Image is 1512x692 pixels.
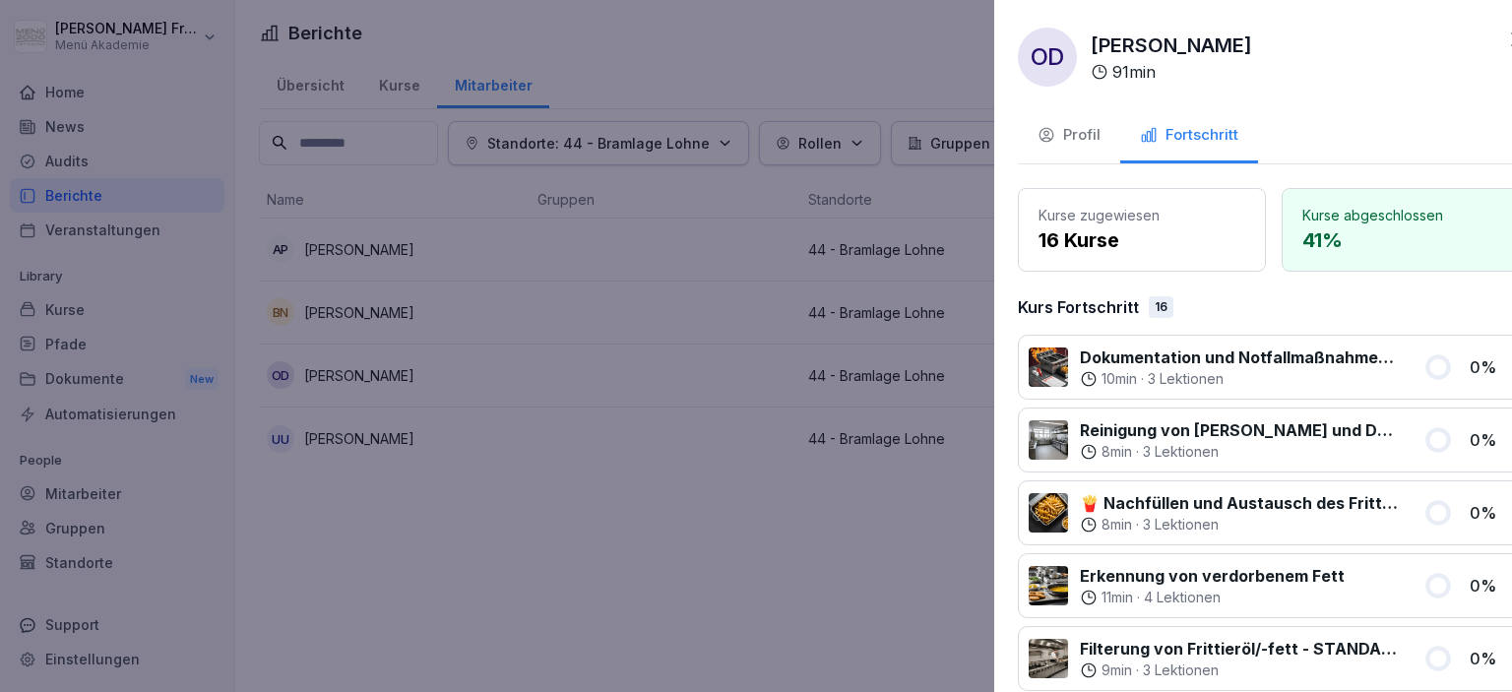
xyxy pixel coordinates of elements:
p: 8 min [1102,442,1132,462]
p: 3 Lektionen [1143,661,1219,680]
p: 9 min [1102,661,1132,680]
p: Erkennung von verdorbenem Fett [1080,564,1345,588]
p: 8 min [1102,515,1132,535]
p: 🍟 Nachfüllen und Austausch des Frittieröl/-fettes [1080,491,1400,515]
p: Kurse abgeschlossen [1302,205,1509,225]
p: 11 min [1102,588,1133,607]
p: 10 min [1102,369,1137,389]
div: · [1080,369,1400,389]
p: 3 Lektionen [1143,515,1219,535]
p: Filterung von Frittieröl/-fett - STANDARD ohne Vito [1080,637,1400,661]
div: · [1080,661,1400,680]
p: 3 Lektionen [1148,369,1224,389]
p: Reinigung von [PERSON_NAME] und Dunstabzugshauben [1080,418,1400,442]
p: 4 Lektionen [1144,588,1221,607]
div: 16 [1149,296,1173,318]
div: · [1080,515,1400,535]
p: Kurse zugewiesen [1039,205,1245,225]
p: 91 min [1112,60,1156,84]
div: Profil [1038,124,1101,147]
p: 41 % [1302,225,1509,255]
div: OD [1018,28,1077,87]
p: Dokumentation und Notfallmaßnahmen bei Fritteusen [1080,346,1400,369]
div: · [1080,442,1400,462]
button: Fortschritt [1120,110,1258,163]
p: 16 Kurse [1039,225,1245,255]
p: Kurs Fortschritt [1018,295,1139,319]
p: 3 Lektionen [1143,442,1219,462]
p: [PERSON_NAME] [1091,31,1252,60]
div: Fortschritt [1140,124,1238,147]
div: · [1080,588,1345,607]
button: Profil [1018,110,1120,163]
